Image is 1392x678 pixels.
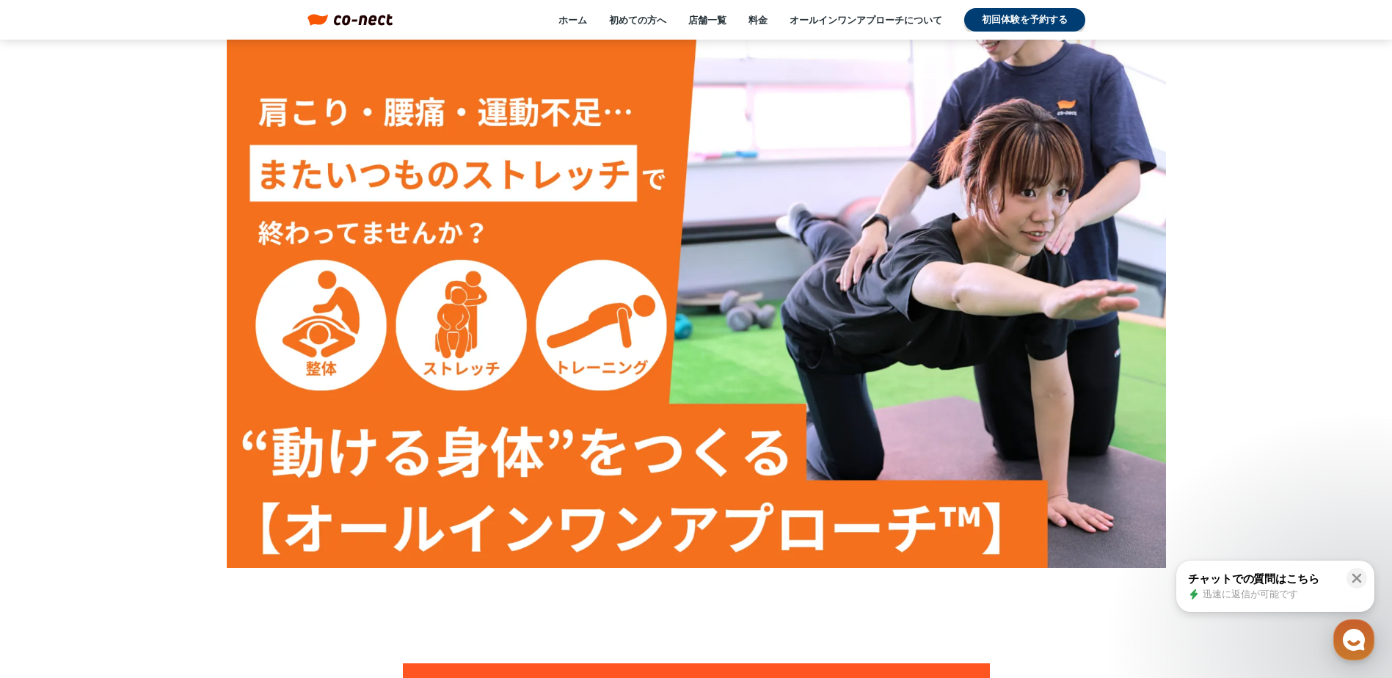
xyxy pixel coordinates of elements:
[558,13,587,26] a: ホーム
[790,13,942,26] a: オールインワンアプローチについて
[748,13,768,26] a: 料金
[609,13,666,26] a: 初めての方へ
[964,8,1085,32] a: 初回体験を予約する
[688,13,726,26] a: 店舗一覧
